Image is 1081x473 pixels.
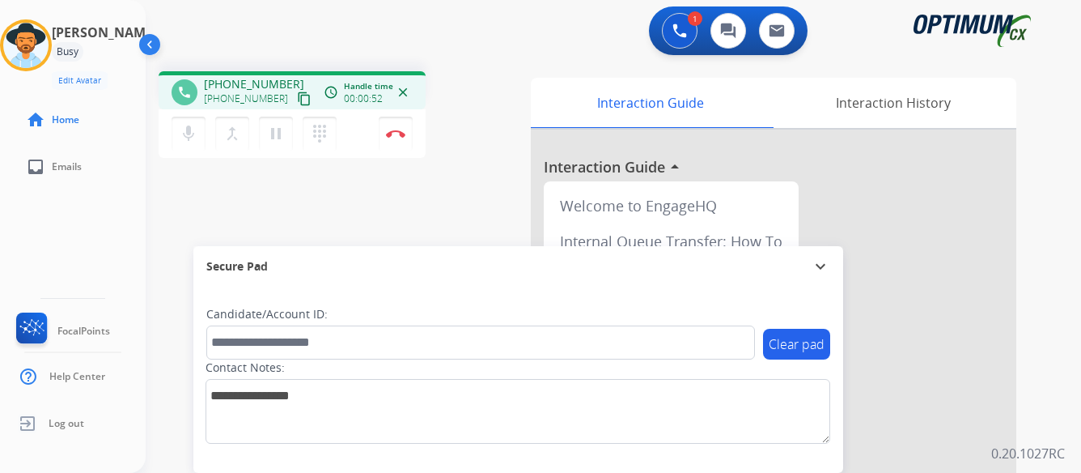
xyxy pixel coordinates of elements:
[763,329,830,360] button: Clear pad
[179,124,198,143] mat-icon: mic
[991,444,1065,463] p: 0.20.1027RC
[531,78,769,128] div: Interaction Guide
[206,306,328,322] label: Candidate/Account ID:
[811,257,830,276] mat-icon: expand_more
[223,124,242,143] mat-icon: merge_type
[297,92,312,106] mat-icon: content_copy
[49,370,105,383] span: Help Center
[3,23,49,68] img: avatar
[204,76,304,92] span: [PHONE_NUMBER]
[266,124,286,143] mat-icon: pause
[177,85,192,100] mat-icon: phone
[324,85,338,100] mat-icon: access_time
[769,78,1016,128] div: Interaction History
[204,92,288,105] span: [PHONE_NUMBER]
[49,417,84,430] span: Log out
[13,313,110,350] a: FocalPoints
[26,110,45,130] mat-icon: home
[52,71,108,90] button: Edit Avatar
[344,92,383,105] span: 00:00:52
[52,160,82,173] span: Emails
[52,42,83,62] div: Busy
[344,80,393,92] span: Handle time
[396,85,410,100] mat-icon: close
[550,224,792,259] div: Internal Queue Transfer: How To
[26,157,45,177] mat-icon: inbox
[206,360,285,376] label: Contact Notes:
[386,130,405,138] img: control
[52,23,157,42] h3: [PERSON_NAME]
[57,325,110,338] span: FocalPoints
[52,113,79,126] span: Home
[550,188,792,224] div: Welcome to EngageHQ
[688,11,702,26] div: 1
[206,258,268,275] span: Secure Pad
[310,124,329,143] mat-icon: dialpad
